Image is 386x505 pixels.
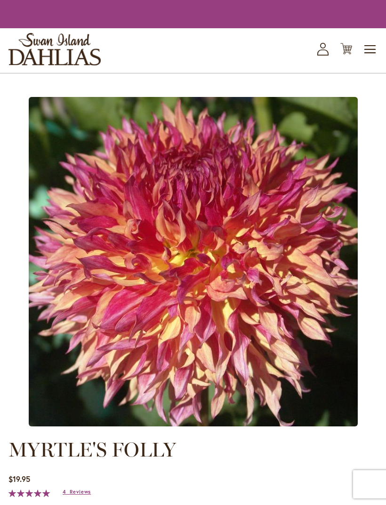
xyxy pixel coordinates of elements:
[8,438,176,462] span: MYRTLE'S FOLLY
[63,489,66,495] span: 4
[7,472,33,498] iframe: Launch Accessibility Center
[8,33,101,65] a: store logo
[29,97,358,426] img: main product photo
[63,489,91,495] a: 4 Reviews
[70,489,91,495] span: Reviews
